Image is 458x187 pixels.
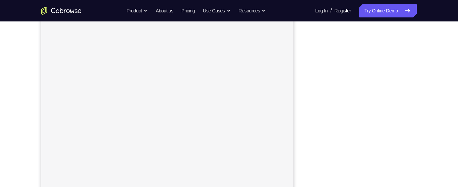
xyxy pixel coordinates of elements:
button: Resources [239,4,266,17]
span: / [330,7,332,15]
button: Product [127,4,148,17]
a: Pricing [181,4,195,17]
a: Go to the home page [41,7,81,15]
a: Register [335,4,351,17]
a: Log In [315,4,328,17]
a: Try Online Demo [359,4,417,17]
a: About us [156,4,173,17]
button: Use Cases [203,4,230,17]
